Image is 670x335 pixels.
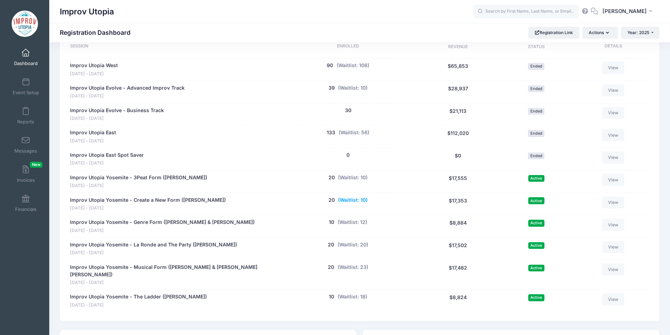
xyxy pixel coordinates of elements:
[70,302,207,309] span: [DATE] - [DATE]
[9,103,43,128] a: Reports
[473,5,579,19] input: Search by First Name, Last Name, or Email...
[417,264,499,286] div: $17,482
[598,4,659,20] button: [PERSON_NAME]
[9,191,43,215] a: Financials
[417,107,499,122] div: $21,113
[417,84,499,99] div: $28,937
[70,138,116,144] span: [DATE] - [DATE]
[528,242,544,249] span: Active
[70,264,275,278] a: Improv Utopia Yosemite - Musical Form ([PERSON_NAME] & [PERSON_NAME] [PERSON_NAME])
[602,293,625,305] a: View
[328,241,334,249] button: 20
[14,148,37,154] span: Messages
[417,197,499,212] div: $17,353
[528,175,544,182] span: Active
[17,119,34,125] span: Reports
[13,90,39,96] span: Event Setup
[15,206,37,212] span: Financials
[70,182,207,189] span: [DATE] - [DATE]
[70,279,275,286] span: [DATE] - [DATE]
[70,62,118,69] a: Improv Utopia West
[528,27,579,39] a: Registration Link
[328,84,335,92] button: 39
[70,93,185,99] span: [DATE] - [DATE]
[338,219,367,226] button: (Waitlist: 12)
[602,107,625,119] a: View
[528,153,544,159] span: Ended
[329,219,334,226] button: 10
[329,293,334,301] button: 10
[338,174,368,181] button: (Waitlist: 10)
[70,293,207,301] a: Improv Utopia Yosemite - The Ladder ([PERSON_NAME])
[528,197,544,204] span: Active
[338,264,368,271] button: (Waitlist: 23)
[60,4,114,20] h1: Improv Utopia
[70,129,116,136] a: Improv Utopia East
[12,11,38,37] img: Improv Utopia
[9,162,43,186] a: InvoicesNew
[528,108,544,115] span: Ended
[602,241,625,253] a: View
[528,220,544,226] span: Active
[417,129,499,144] div: $112,020
[602,7,647,15] span: [PERSON_NAME]
[70,241,237,249] a: Improv Utopia Yosemite - La Ronde and The Party ([PERSON_NAME])
[70,84,185,92] a: Improv Utopia Evolve - Advanced Improv Track
[602,129,625,141] a: View
[70,197,226,204] a: Improv Utopia Yosemite - Create a New Form ([PERSON_NAME])
[499,43,574,51] div: Status
[338,241,368,249] button: (Waitlist: 20)
[602,219,625,231] a: View
[417,241,499,256] div: $17,502
[9,133,43,157] a: Messages
[602,197,625,208] a: View
[70,107,164,114] a: Improv Utopia Evolve - Business Track
[70,71,118,77] span: [DATE] - [DATE]
[417,62,499,77] div: $65,853
[345,107,351,114] button: 30
[328,197,335,204] button: 20
[528,265,544,271] span: Active
[70,219,255,226] a: Improv Utopia Yosemite - Genre Form ([PERSON_NAME] & [PERSON_NAME])
[30,162,43,168] span: New
[17,177,35,183] span: Invoices
[328,264,334,271] button: 20
[337,62,369,69] button: (Waitlist: 108)
[338,293,367,301] button: (Waitlist: 18)
[574,43,649,51] div: Details
[70,205,226,212] span: [DATE] - [DATE]
[417,152,499,167] div: $0
[70,174,207,181] a: Improv Utopia Yosemite - 3Peat Form ([PERSON_NAME])
[70,227,255,234] span: [DATE] - [DATE]
[70,152,144,159] a: Improv Utopia East Spot Saver
[528,85,544,92] span: Ended
[602,174,625,186] a: View
[70,250,237,256] span: [DATE] - [DATE]
[339,129,369,136] button: (Waitlist: 56)
[528,294,544,301] span: Active
[627,30,649,35] span: Year: 2025
[417,293,499,308] div: $8,824
[14,60,38,66] span: Dashboard
[338,84,368,92] button: (Waitlist: 10)
[279,43,417,51] div: Enrolled
[70,160,144,167] span: [DATE] - [DATE]
[9,45,43,70] a: Dashboard
[582,27,618,39] button: Actions
[327,129,335,136] button: 133
[621,27,659,39] button: Year: 2025
[70,43,279,51] div: Session
[528,130,544,137] span: Ended
[602,84,625,96] a: View
[328,174,335,181] button: 20
[602,264,625,276] a: View
[528,63,544,70] span: Ended
[417,219,499,234] div: $8,884
[9,74,43,99] a: Event Setup
[417,174,499,189] div: $17,555
[327,62,333,69] button: 90
[70,115,164,122] span: [DATE] - [DATE]
[602,152,625,163] a: View
[417,43,499,51] div: Revenue
[602,62,625,74] a: View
